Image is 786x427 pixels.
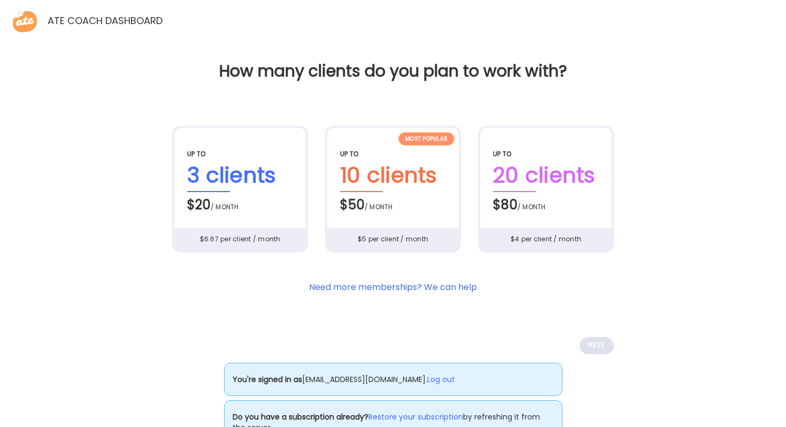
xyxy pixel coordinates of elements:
div: $4 per client / month [480,228,612,250]
div: $50 [340,192,446,215]
div: Most popular [398,132,454,146]
div: $80 [493,192,599,215]
div: up to [493,149,599,159]
span: / month [211,202,239,211]
div: Next [580,337,614,354]
span: / month [518,202,546,211]
div: 10 clients [340,159,446,192]
span: [EMAIL_ADDRESS][DOMAIN_NAME] [302,374,426,385]
a: Log out [427,374,455,385]
div: $5 per client / month [327,228,459,250]
section: Need more memberships? We can help [309,281,477,294]
div: up to [340,149,446,159]
h1: How many clients do you plan to work with? [9,62,777,81]
a: Restore your subscription [368,411,463,423]
span: Ate Coach Dashboard [39,9,164,30]
p: . [224,363,562,396]
div: $20 [187,192,293,215]
div: $6.67 per client / month [174,228,306,250]
b: You're signed in as [233,374,302,385]
span: / month [365,202,393,211]
div: 20 clients [493,159,599,192]
div: 3 clients [187,159,293,192]
div: up to [187,149,293,159]
b: Do you have a subscription already? [233,411,368,422]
